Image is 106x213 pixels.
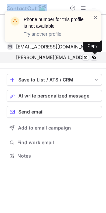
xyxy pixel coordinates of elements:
[7,74,102,86] button: save-profile-one-click
[24,16,85,29] header: Phone number for this profile is not available
[18,93,89,98] span: AI write personalized message
[7,4,47,12] img: ContactOut v5.3.10
[10,16,20,27] img: warning
[7,122,102,134] button: Add to email campaign
[7,151,102,161] button: Notes
[17,140,99,146] span: Find work email
[18,125,71,131] span: Add to email campaign
[16,54,92,60] span: [PERSON_NAME][EMAIL_ADDRESS][PERSON_NAME][DOMAIN_NAME]
[24,31,85,37] p: Try another profile
[18,77,90,82] div: Save to List / ATS / CRM
[18,109,44,115] span: Send email
[7,138,102,147] button: Find work email
[7,106,102,118] button: Send email
[17,153,99,159] span: Notes
[7,90,102,102] button: AI write personalized message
